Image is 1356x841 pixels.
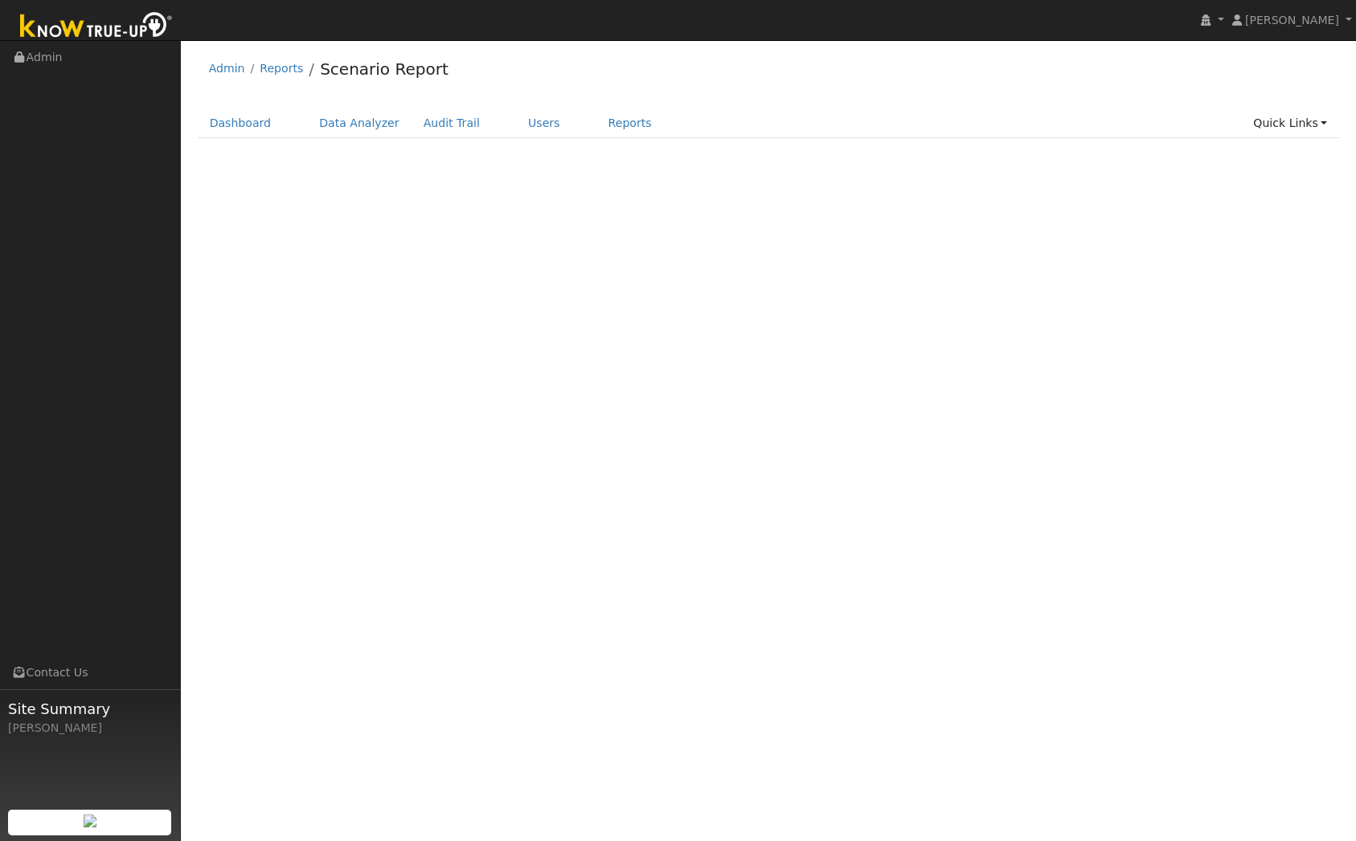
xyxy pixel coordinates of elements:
span: Site Summary [8,698,172,720]
a: Quick Links [1241,108,1339,138]
div: [PERSON_NAME] [8,720,172,737]
a: Data Analyzer [307,108,412,138]
a: Users [516,108,572,138]
img: Know True-Up [12,9,181,45]
a: Dashboard [198,108,284,138]
a: Reports [260,62,303,75]
a: Audit Trail [412,108,492,138]
a: Scenario Report [320,59,449,79]
span: [PERSON_NAME] [1245,14,1339,27]
a: Reports [596,108,664,138]
a: Admin [209,62,245,75]
img: retrieve [84,814,96,827]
